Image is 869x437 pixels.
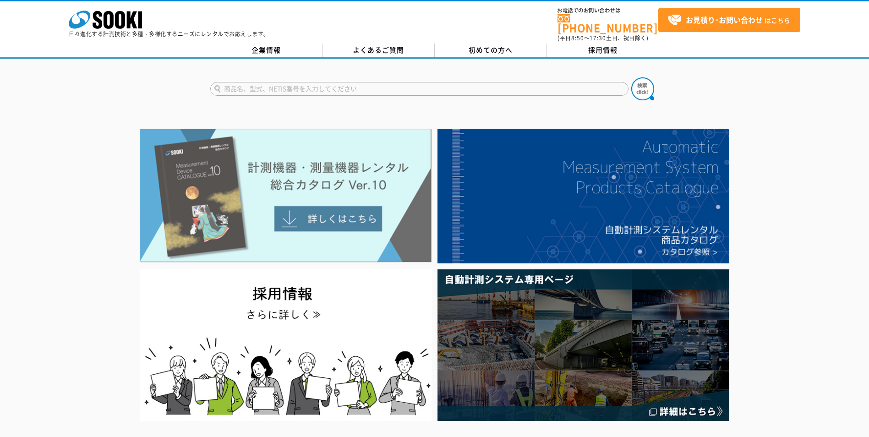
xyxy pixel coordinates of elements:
[435,44,547,57] a: 初めての方へ
[571,34,584,42] span: 8:50
[140,269,432,421] img: SOOKI recruit
[437,269,729,421] img: 自動計測システム専用ページ
[322,44,435,57] a: よくあるご質問
[140,129,432,262] img: Catalog Ver10
[210,82,629,96] input: 商品名、型式、NETIS番号を入力してください
[557,8,658,13] span: お電話でのお問い合わせは
[557,34,648,42] span: (平日 ～ 土日、祝日除く)
[686,14,763,25] strong: お見積り･お問い合わせ
[547,44,659,57] a: 採用情報
[210,44,322,57] a: 企業情報
[437,129,729,263] img: 自動計測システムカタログ
[557,14,658,33] a: [PHONE_NUMBER]
[667,13,790,27] span: はこちら
[590,34,606,42] span: 17:30
[69,31,269,37] p: 日々進化する計測技術と多種・多様化するニーズにレンタルでお応えします。
[469,45,513,55] span: 初めての方へ
[658,8,800,32] a: お見積り･お問い合わせはこちら
[631,77,654,100] img: btn_search.png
